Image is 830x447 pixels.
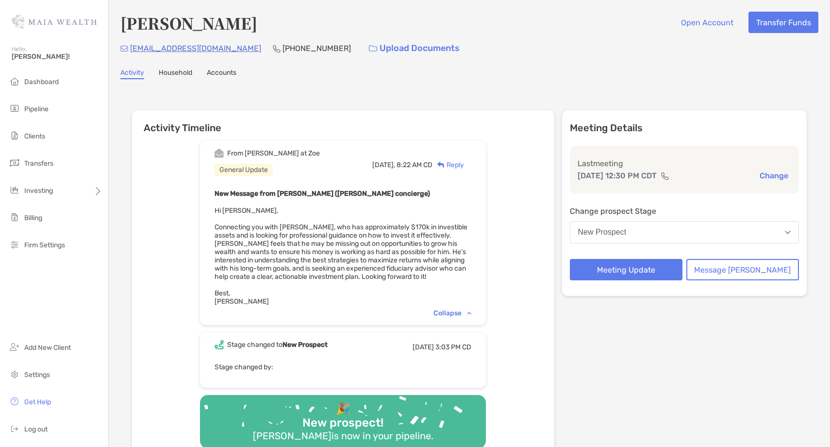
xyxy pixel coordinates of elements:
[432,160,464,170] div: Reply
[215,164,273,176] div: General Update
[249,430,437,442] div: [PERSON_NAME] is now in your pipeline.
[24,187,53,195] span: Investing
[433,309,471,317] div: Collapse
[12,4,97,39] img: Zoe Logo
[397,161,432,169] span: 8:22 AM CD
[435,343,471,351] span: 3:03 PM CD
[9,395,20,407] img: get-help icon
[9,103,20,114] img: pipeline icon
[369,45,377,52] img: button icon
[413,343,434,351] span: [DATE]
[24,344,71,352] span: Add New Client
[12,52,102,61] span: [PERSON_NAME]!
[282,42,351,54] p: [PHONE_NUMBER]
[467,311,471,314] img: Chevron icon
[215,340,224,349] img: Event icon
[9,341,20,353] img: add_new_client icon
[132,110,554,134] h6: Activity Timeline
[9,75,20,87] img: dashboard icon
[9,211,20,223] img: billing icon
[273,45,281,52] img: Phone Icon
[9,239,20,250] img: firm-settings icon
[215,149,224,158] img: Event icon
[570,259,682,280] button: Meeting Update
[24,78,59,86] span: Dashboard
[24,425,48,433] span: Log out
[120,46,128,52] img: Email Icon
[578,157,792,170] p: Last meeting
[9,157,20,169] img: transfers icon
[207,69,236,79] a: Accounts
[130,42,261,54] p: [EMAIL_ADDRESS][DOMAIN_NAME]
[9,184,20,196] img: investing icon
[437,162,445,168] img: Reply icon
[785,231,791,234] img: Open dropdown arrow
[120,69,144,79] a: Activity
[661,172,669,180] img: communication type
[372,161,395,169] span: [DATE],
[570,205,799,217] p: Change prospect Stage
[363,38,466,59] a: Upload Documents
[200,395,486,440] img: Confetti
[24,132,45,140] span: Clients
[578,228,627,237] div: New Prospect
[24,214,42,222] span: Billing
[332,402,354,416] div: 🎉
[215,361,471,373] p: Stage changed by:
[24,159,53,168] span: Transfers
[578,170,657,182] p: [DATE] 12:30 PM CDT
[757,171,791,181] button: Change
[215,189,430,198] b: New Message from [PERSON_NAME] ([PERSON_NAME] concierge)
[748,12,818,33] button: Transfer Funds
[686,259,799,280] button: Message [PERSON_NAME]
[570,122,799,134] p: Meeting Details
[215,206,467,306] span: Hi [PERSON_NAME], Connecting you with [PERSON_NAME], who has approximately $170k in investible as...
[9,423,20,434] img: logout icon
[24,241,65,249] span: Firm Settings
[9,368,20,380] img: settings icon
[120,12,257,34] h4: [PERSON_NAME]
[282,341,328,349] b: New Prospect
[227,149,320,157] div: From [PERSON_NAME] at Zoe
[24,105,49,113] span: Pipeline
[24,398,51,406] span: Get Help
[673,12,741,33] button: Open Account
[227,341,328,349] div: Stage changed to
[299,416,387,430] div: New prospect!
[570,221,799,243] button: New Prospect
[24,371,50,379] span: Settings
[9,130,20,141] img: clients icon
[159,69,192,79] a: Household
